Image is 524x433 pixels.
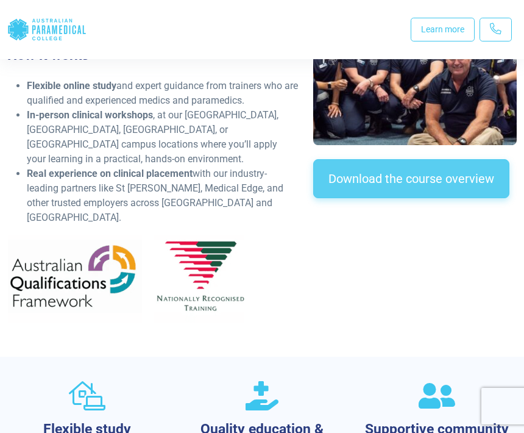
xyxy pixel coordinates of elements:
[7,10,87,49] div: Australian Paramedical College
[27,168,193,179] strong: Real experience on clinical placement
[27,80,116,91] strong: Flexible online study
[27,108,299,166] li: , at our [GEOGRAPHIC_DATA], [GEOGRAPHIC_DATA], [GEOGRAPHIC_DATA], or [GEOGRAPHIC_DATA] campus loc...
[313,159,509,198] a: Download the course overview
[27,166,299,225] li: with our industry-leading partners like St [PERSON_NAME], Medical Edge, and other trusted employe...
[411,18,475,41] a: Learn more
[27,109,153,121] strong: In-person clinical workshops
[27,79,299,108] li: and expert guidance from trainers who are qualified and experienced medics and paramedics.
